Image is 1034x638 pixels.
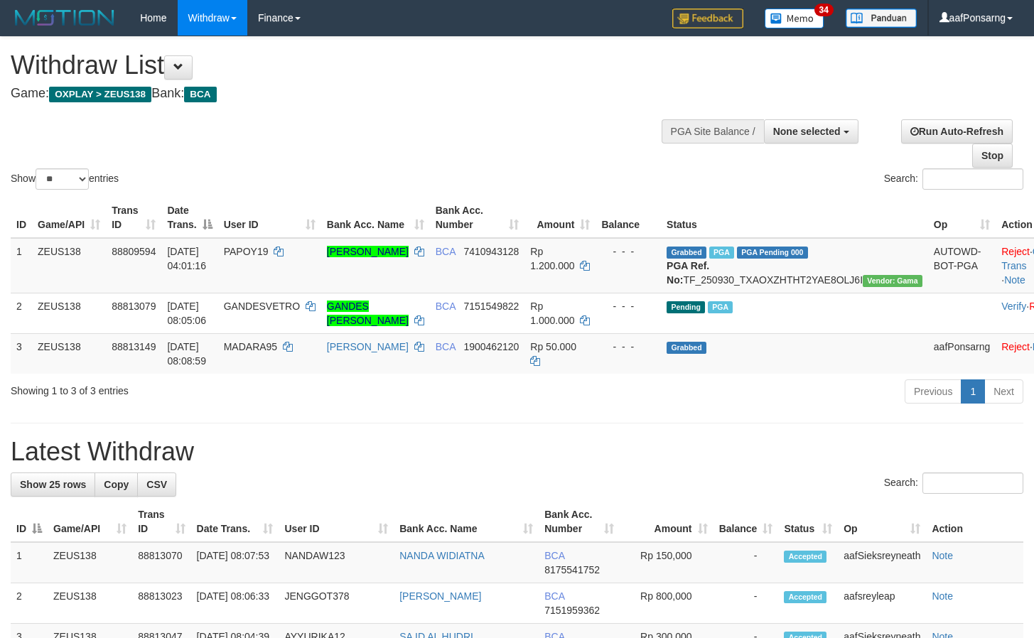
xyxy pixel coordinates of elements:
[436,301,456,312] span: BCA
[961,379,985,404] a: 1
[713,542,779,583] td: -
[36,168,89,190] select: Showentries
[11,438,1023,466] h1: Latest Withdraw
[784,551,826,563] span: Accepted
[1001,341,1030,352] a: Reject
[184,87,216,102] span: BCA
[530,246,574,271] span: Rp 1.200.000
[922,472,1023,494] input: Search:
[544,550,564,561] span: BCA
[112,246,156,257] span: 88809594
[279,583,394,624] td: JENGGOT378
[620,583,713,624] td: Rp 800,000
[667,342,706,354] span: Grabbed
[620,502,713,542] th: Amount: activate to sort column ascending
[394,502,539,542] th: Bank Acc. Name: activate to sort column ascending
[167,246,206,271] span: [DATE] 04:01:16
[132,502,190,542] th: Trans ID: activate to sort column ascending
[601,299,655,313] div: - - -
[661,238,928,293] td: TF_250930_TXAOXZHTHT2YAE8OLJ6I
[436,341,456,352] span: BCA
[11,378,420,398] div: Showing 1 to 3 of 3 entries
[544,564,600,575] span: Copy 8175541752 to clipboard
[928,333,996,374] td: aafPonsarng
[11,51,675,80] h1: Withdraw List
[48,583,132,624] td: ZEUS138
[32,238,106,293] td: ZEUS138
[11,87,675,101] h4: Game: Bank:
[11,542,48,583] td: 1
[132,542,190,583] td: 88813070
[764,119,858,144] button: None selected
[11,7,119,28] img: MOTION_logo.png
[838,542,926,583] td: aafSieksreyneath
[984,379,1023,404] a: Next
[784,591,826,603] span: Accepted
[463,341,519,352] span: Copy 1900462120 to clipboard
[737,247,808,259] span: PGA Pending
[1001,301,1026,312] a: Verify
[167,341,206,367] span: [DATE] 08:08:59
[137,472,176,497] a: CSV
[399,550,485,561] a: NANDA WIDIATNA
[279,502,394,542] th: User ID: activate to sort column ascending
[191,542,279,583] td: [DATE] 08:07:53
[48,502,132,542] th: Game/API: activate to sort column ascending
[667,260,709,286] b: PGA Ref. No:
[327,301,409,326] a: GANDES [PERSON_NAME]
[667,247,706,259] span: Grabbed
[932,590,953,602] a: Note
[32,333,106,374] td: ZEUS138
[106,198,161,238] th: Trans ID: activate to sort column ascending
[1004,274,1025,286] a: Note
[1001,246,1030,257] a: Reject
[191,583,279,624] td: [DATE] 08:06:33
[32,198,106,238] th: Game/API: activate to sort column ascending
[620,542,713,583] td: Rp 150,000
[596,198,661,238] th: Balance
[104,479,129,490] span: Copy
[863,275,922,287] span: Vendor URL: https://trx31.1velocity.biz
[905,379,962,404] a: Previous
[838,583,926,624] td: aafsreyleap
[814,4,834,16] span: 34
[713,502,779,542] th: Balance: activate to sort column ascending
[167,301,206,326] span: [DATE] 08:05:06
[463,301,519,312] span: Copy 7151549822 to clipboard
[544,605,600,616] span: Copy 7151959362 to clipboard
[11,168,119,190] label: Show entries
[922,168,1023,190] input: Search:
[709,247,734,259] span: Marked by aaftanly
[11,238,32,293] td: 1
[95,472,138,497] a: Copy
[539,502,619,542] th: Bank Acc. Number: activate to sort column ascending
[713,583,779,624] td: -
[11,472,95,497] a: Show 25 rows
[838,502,926,542] th: Op: activate to sort column ascending
[279,542,394,583] td: NANDAW123
[11,502,48,542] th: ID: activate to sort column descending
[972,144,1013,168] a: Stop
[662,119,764,144] div: PGA Site Balance /
[773,126,841,137] span: None selected
[161,198,217,238] th: Date Trans.: activate to sort column descending
[901,119,1013,144] a: Run Auto-Refresh
[11,583,48,624] td: 2
[601,244,655,259] div: - - -
[321,198,430,238] th: Bank Acc. Name: activate to sort column ascending
[661,198,928,238] th: Status
[524,198,596,238] th: Amount: activate to sort column ascending
[224,301,300,312] span: GANDESVETRO
[224,246,269,257] span: PAPOY19
[112,301,156,312] span: 88813079
[765,9,824,28] img: Button%20Memo.svg
[846,9,917,28] img: panduan.png
[112,341,156,352] span: 88813149
[218,198,321,238] th: User ID: activate to sort column ascending
[49,87,151,102] span: OXPLAY > ZEUS138
[884,168,1023,190] label: Search:
[436,246,456,257] span: BCA
[48,542,132,583] td: ZEUS138
[672,9,743,28] img: Feedback.jpg
[224,341,277,352] span: MADARA95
